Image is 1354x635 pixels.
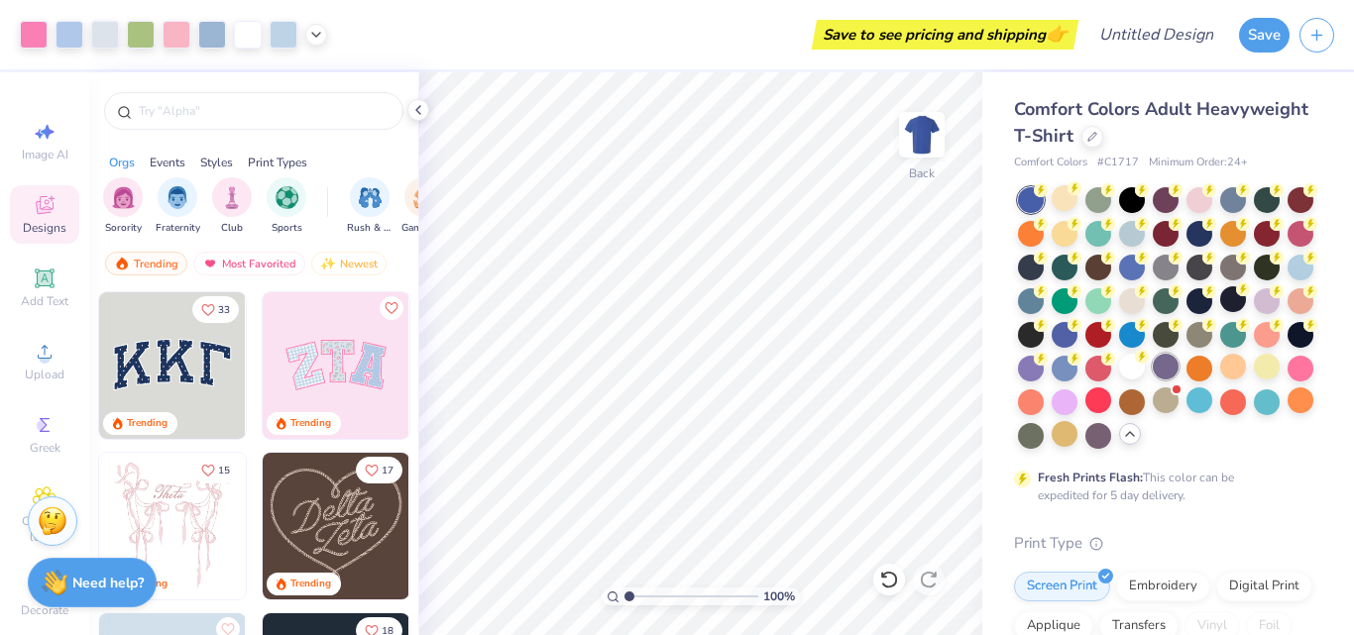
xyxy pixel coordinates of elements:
[401,221,447,236] span: Game Day
[212,177,252,236] button: filter button
[114,257,130,270] img: trending.gif
[248,154,307,171] div: Print Types
[103,177,143,236] div: filter for Sorority
[763,587,795,605] span: 100 %
[817,20,1073,50] div: Save to see pricing and shipping
[221,221,243,236] span: Club
[105,252,187,275] div: Trending
[30,440,60,456] span: Greek
[202,257,218,270] img: most_fav.gif
[245,292,392,439] img: edfb13fc-0e43-44eb-bea2-bf7fc0dd67f9
[1116,572,1210,601] div: Embroidery
[401,177,447,236] div: filter for Game Day
[21,293,68,309] span: Add Text
[200,154,233,171] div: Styles
[1046,22,1068,46] span: 👉
[1097,155,1139,171] span: # C1717
[1149,155,1248,171] span: Minimum Order: 24 +
[105,221,142,236] span: Sorority
[1083,15,1229,54] input: Untitled Design
[380,296,403,320] button: Like
[347,177,393,236] div: filter for Rush & Bid
[109,154,135,171] div: Orgs
[1014,97,1308,148] span: Comfort Colors Adult Heavyweight T-Shirt
[272,221,302,236] span: Sports
[401,177,447,236] button: filter button
[1038,470,1143,485] strong: Fresh Prints Flash:
[1014,532,1314,555] div: Print Type
[212,177,252,236] div: filter for Club
[408,292,555,439] img: 5ee11766-d822-42f5-ad4e-763472bf8dcf
[311,252,387,275] div: Newest
[263,453,409,599] img: 12710c6a-dcc0-49ce-8688-7fe8d5f96fe2
[320,257,336,270] img: Newest.gif
[156,177,200,236] div: filter for Fraternity
[1014,572,1110,601] div: Screen Print
[218,466,230,476] span: 15
[127,416,168,431] div: Trending
[137,101,391,121] input: Try "Alpha"
[1216,572,1312,601] div: Digital Print
[99,453,246,599] img: 83dda5b0-2158-48ca-832c-f6b4ef4c4536
[1014,155,1087,171] span: Comfort Colors
[22,147,68,162] span: Image AI
[245,453,392,599] img: d12a98c7-f0f7-4345-bf3a-b9f1b718b86e
[218,305,230,315] span: 33
[10,513,79,545] span: Clipart & logos
[413,186,436,209] img: Game Day Image
[909,164,935,182] div: Back
[382,466,394,476] span: 17
[25,367,64,382] span: Upload
[103,177,143,236] button: filter button
[112,186,135,209] img: Sorority Image
[192,296,239,323] button: Like
[167,186,188,209] img: Fraternity Image
[356,457,402,483] button: Like
[267,177,306,236] div: filter for Sports
[156,177,200,236] button: filter button
[1038,469,1282,504] div: This color can be expedited for 5 day delivery.
[99,292,246,439] img: 3b9aba4f-e317-4aa7-a679-c95a879539bd
[263,292,409,439] img: 9980f5e8-e6a1-4b4a-8839-2b0e9349023c
[347,177,393,236] button: filter button
[1239,18,1290,53] button: Save
[156,221,200,236] span: Fraternity
[290,416,331,431] div: Trending
[290,577,331,591] div: Trending
[150,154,185,171] div: Events
[276,186,298,209] img: Sports Image
[267,177,306,236] button: filter button
[21,602,68,618] span: Decorate
[193,252,305,275] div: Most Favorited
[359,186,382,209] img: Rush & Bid Image
[408,453,555,599] img: ead2b24a-117b-4488-9b34-c08fd5176a7b
[902,115,942,155] img: Back
[347,221,393,236] span: Rush & Bid
[23,220,66,236] span: Designs
[221,186,243,209] img: Club Image
[192,457,239,483] button: Like
[72,574,144,592] strong: Need help?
